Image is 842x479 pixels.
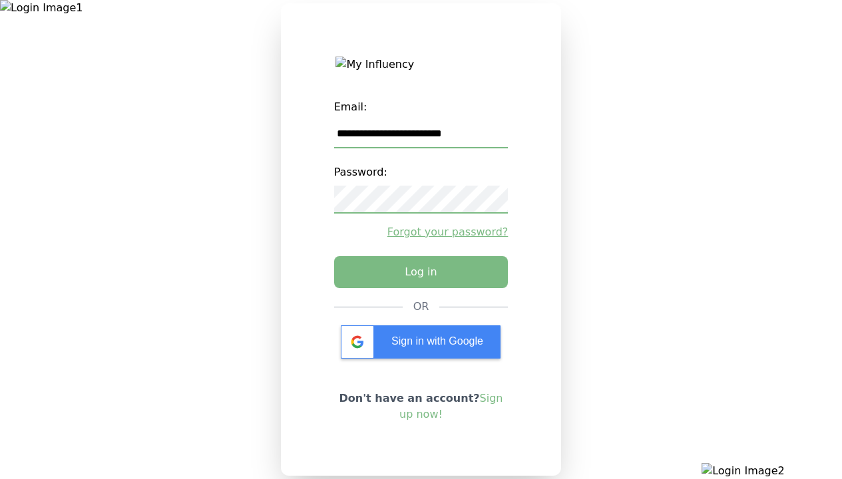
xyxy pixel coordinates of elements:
p: Don't have an account? [334,391,509,422]
span: Sign in with Google [391,335,483,347]
label: Password: [334,159,509,186]
div: OR [413,299,429,315]
label: Email: [334,94,509,120]
div: Sign in with Google [341,325,501,359]
img: My Influency [335,57,506,73]
button: Log in [334,256,509,288]
a: Forgot your password? [334,224,509,240]
img: Login Image2 [702,463,842,479]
